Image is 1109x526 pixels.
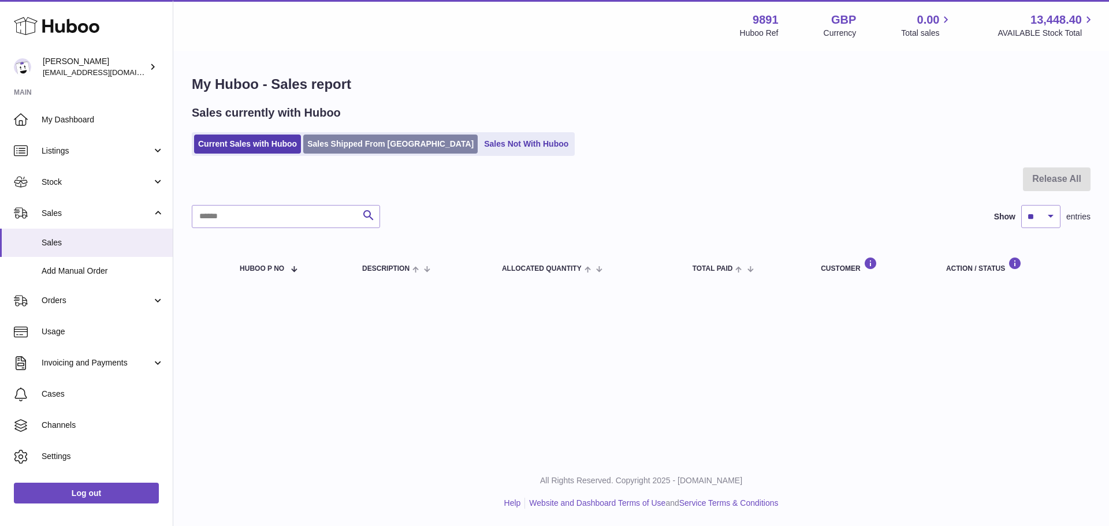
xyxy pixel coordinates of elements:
[42,266,164,277] span: Add Manual Order
[529,498,665,508] a: Website and Dashboard Terms of Use
[1066,211,1091,222] span: entries
[504,498,521,508] a: Help
[753,12,779,28] strong: 9891
[824,28,857,39] div: Currency
[994,211,1015,222] label: Show
[998,12,1095,39] a: 13,448.40 AVAILABLE Stock Total
[831,12,856,28] strong: GBP
[14,483,159,503] a: Log out
[42,146,152,156] span: Listings
[42,295,152,306] span: Orders
[14,58,31,76] img: internalAdmin-9891@internal.huboo.com
[183,475,1100,486] p: All Rights Reserved. Copyright 2025 - [DOMAIN_NAME]
[42,357,152,368] span: Invoicing and Payments
[998,28,1095,39] span: AVAILABLE Stock Total
[525,498,778,509] li: and
[42,389,164,400] span: Cases
[194,135,301,154] a: Current Sales with Huboo
[42,208,152,219] span: Sales
[946,257,1079,273] div: Action / Status
[42,326,164,337] span: Usage
[740,28,779,39] div: Huboo Ref
[362,265,410,273] span: Description
[42,420,164,431] span: Channels
[42,177,152,188] span: Stock
[42,114,164,125] span: My Dashboard
[42,237,164,248] span: Sales
[480,135,572,154] a: Sales Not With Huboo
[303,135,478,154] a: Sales Shipped From [GEOGRAPHIC_DATA]
[43,56,147,78] div: [PERSON_NAME]
[1030,12,1082,28] span: 13,448.40
[901,12,952,39] a: 0.00 Total sales
[43,68,170,77] span: [EMAIL_ADDRESS][DOMAIN_NAME]
[502,265,582,273] span: ALLOCATED Quantity
[901,28,952,39] span: Total sales
[693,265,733,273] span: Total paid
[917,12,940,28] span: 0.00
[192,105,341,121] h2: Sales currently with Huboo
[679,498,779,508] a: Service Terms & Conditions
[192,75,1091,94] h1: My Huboo - Sales report
[42,451,164,462] span: Settings
[240,265,284,273] span: Huboo P no
[821,257,923,273] div: Customer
